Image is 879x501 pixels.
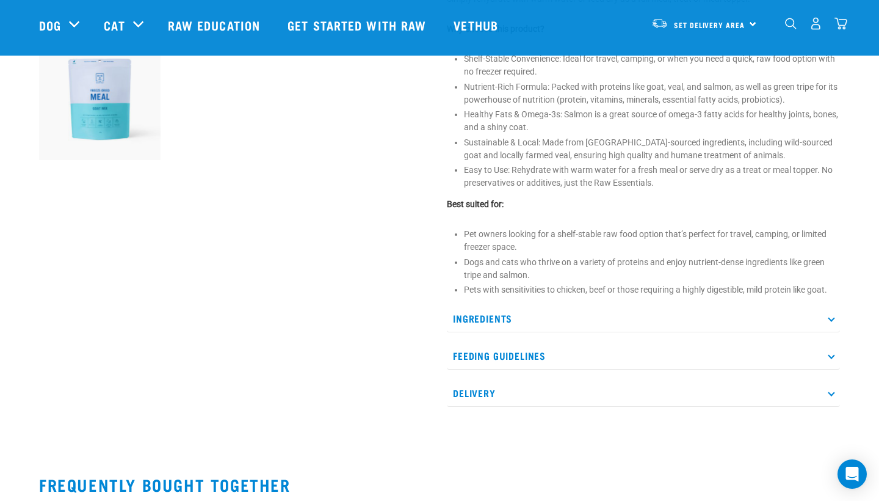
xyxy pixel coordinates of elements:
[156,1,275,49] a: Raw Education
[834,17,847,30] img: home-icon@2x.png
[447,342,840,370] p: Feeding Guidelines
[464,228,840,254] li: Pet owners looking for a shelf-stable raw food option that’s perfect for travel, camping, or limi...
[651,18,668,29] img: van-moving.png
[275,1,441,49] a: Get started with Raw
[464,53,840,78] li: Shelf-Stable Convenience: Ideal for travel, camping, or when you need a quick, raw food option wi...
[464,283,840,296] li: Pets with sensitivities to chicken, beef or those requiring a highly digestible, mild protein lik...
[441,1,513,49] a: Vethub
[447,305,840,332] p: Ingredients
[39,475,840,494] h2: Frequently bought together
[837,459,867,489] div: Open Intercom Messenger
[39,38,161,160] img: Raw Essentials Freeze Dried Goat Mix
[104,16,125,34] a: Cat
[464,108,840,134] li: Healthy Fats & Omega-3s: Salmon is a great source of omega-3 fatty acids for healthy joints, bone...
[785,18,797,29] img: home-icon-1@2x.png
[447,199,504,209] strong: Best suited for:
[674,23,745,27] span: Set Delivery Area
[464,164,840,189] li: Easy to Use: Rehydrate with warm water for a fresh meal or serve dry as a treat or meal topper. N...
[809,17,822,30] img: user.png
[464,81,840,106] li: Nutrient-Rich Formula: Packed with proteins like goat, veal, and salmon, as well as green tripe f...
[464,136,840,162] li: Sustainable & Local: Made from [GEOGRAPHIC_DATA]-sourced ingredients, including wild-sourced goat...
[39,16,61,34] a: Dog
[464,256,840,282] li: Dogs and cats who thrive on a variety of proteins and enjoy nutrient-dense ingredients like green...
[447,379,840,407] p: Delivery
